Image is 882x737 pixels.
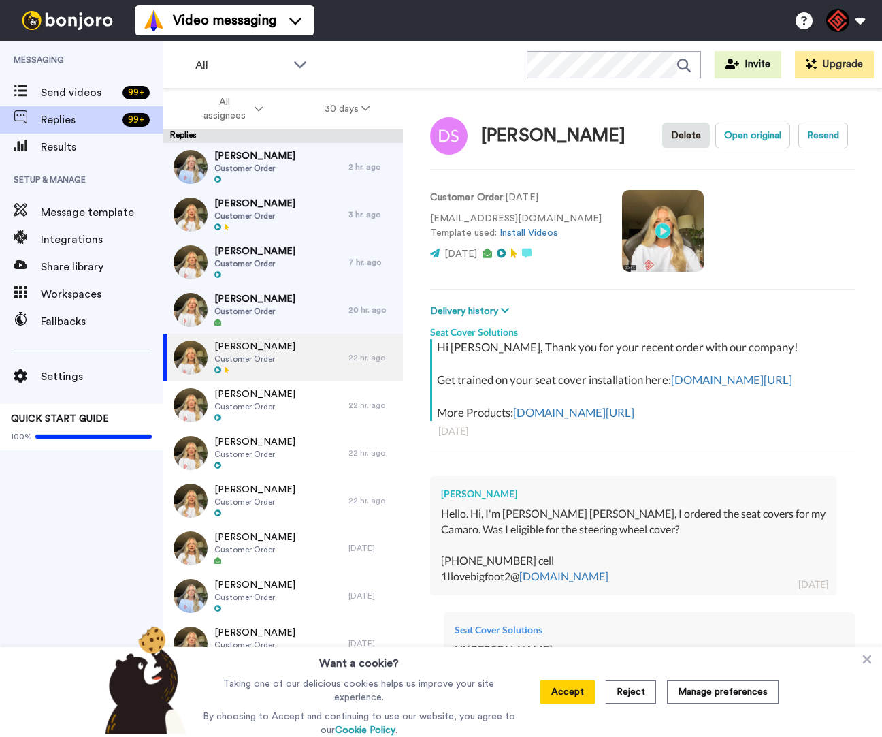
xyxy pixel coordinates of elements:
img: bear-with-cookie.png [93,625,193,734]
a: [DOMAIN_NAME][URL] [671,373,792,387]
strong: Customer Order [430,193,503,202]
span: [PERSON_NAME] [214,245,295,258]
div: 7 hr. ago [348,257,396,268]
span: All assignees [197,95,252,123]
span: [PERSON_NAME] [214,626,295,640]
img: c669f590-a431-408c-bd3f-59b32310ba40-thumb.jpg [174,198,208,232]
a: [PERSON_NAME]Customer Order20 hr. ago [163,286,403,334]
span: Replies [41,112,117,128]
div: [PERSON_NAME] [481,126,625,146]
span: [PERSON_NAME] [214,435,295,449]
a: [PERSON_NAME]Customer Order22 hr. ago [163,334,403,381]
span: Customer Order [214,258,295,269]
a: [PERSON_NAME]Customer Order22 hr. ago [163,429,403,477]
p: By choosing to Accept and continuing to use our website, you agree to our . [199,710,519,737]
a: [PERSON_NAME]Customer Order2 hr. ago [163,143,403,191]
span: Share library [41,259,163,275]
button: Open original [715,123,790,148]
a: [PERSON_NAME]Customer Order[DATE] [163,524,403,572]
span: [PERSON_NAME] [214,483,295,497]
span: [PERSON_NAME] [214,292,295,306]
img: 150d64ad-4b55-4092-9f7e-e21d54206a0e-thumb.jpg [174,579,208,613]
button: Delete [662,123,710,148]
img: Image of Daniel Smith [430,117,468,155]
span: Customer Order [214,210,295,221]
span: Customer Order [214,544,295,555]
span: [PERSON_NAME] [214,197,295,210]
button: 30 days [294,97,401,121]
span: Send videos [41,84,117,101]
button: Manage preferences [667,680,779,704]
img: bj-logo-header-white.svg [16,11,118,30]
span: Customer Order [214,592,295,603]
span: Customer Order [214,497,295,507]
div: [DATE] [348,591,396,601]
span: All [195,57,287,74]
div: Hello. Hi, I'm [PERSON_NAME] [PERSON_NAME], I ordered the seat covers for my Camaro. Was I eligib... [441,506,826,584]
div: 3 hr. ago [348,209,396,220]
a: [PERSON_NAME]Customer Order22 hr. ago [163,477,403,524]
div: 99 + [122,113,150,127]
span: Customer Order [214,449,295,460]
a: [DOMAIN_NAME][URL] [513,405,634,420]
div: 22 hr. ago [348,448,396,458]
span: Integrations [41,232,163,248]
span: [DATE] [444,249,477,259]
button: All assignees [166,90,294,128]
button: Invite [715,51,781,78]
div: [DATE] [348,638,396,649]
button: Delivery history [430,304,513,319]
div: [DATE] [348,543,396,554]
span: [PERSON_NAME] [214,149,295,163]
div: 2 hr. ago [348,161,396,172]
div: Seat Cover Solutions [455,623,844,637]
div: [DATE] [798,578,828,591]
div: 99 + [122,86,150,99]
img: adcd3d60-6aeb-4219-9b85-0c8a32dd9acf-thumb.jpg [174,150,208,184]
img: 99c64902-914c-4db4-89e5-7f0083de2563-thumb.jpg [174,293,208,327]
button: Resend [798,123,848,148]
img: 3a2375af-4060-4f27-9f18-887a63404209-thumb.jpg [174,531,208,565]
p: : [DATE] [430,191,602,205]
button: Upgrade [795,51,874,78]
span: Customer Order [214,640,295,650]
span: Customer Order [214,306,295,317]
div: [PERSON_NAME] [441,487,826,501]
span: [PERSON_NAME] [214,340,295,354]
img: 4ceb3eca-4028-42f3-a3f7-ca3266055c7a-thumb.jpg [174,245,208,279]
span: 100% [11,431,32,442]
img: ff11912c-2aed-41bc-9ab2-632b825cecc4-thumb.jpg [174,484,208,518]
img: 62bcd009-1bee-4051-8405-fe6868544970-thumb.jpg [174,436,208,470]
span: Fallbacks [41,313,163,330]
span: Results [41,139,163,155]
div: 20 hr. ago [348,304,396,315]
a: [PERSON_NAME]Customer Order22 hr. ago [163,381,403,429]
a: [PERSON_NAME]Customer Order[DATE] [163,620,403,668]
a: Cookie Policy [335,725,395,735]
a: [PERSON_NAME]Customer Order7 hr. ago [163,238,403,286]
img: 5040f896-27fc-4f27-a741-6c69953681b2-thumb.jpg [174,388,208,422]
span: Workspaces [41,286,163,302]
span: Customer Order [214,401,295,412]
div: [DATE] [438,424,847,438]
h3: Want a cookie? [319,647,399,672]
a: [DOMAIN_NAME] [519,569,608,582]
span: Video messaging [173,11,276,30]
span: Customer Order [214,354,295,364]
button: Reject [606,680,656,704]
span: [PERSON_NAME] [214,578,295,592]
div: 22 hr. ago [348,352,396,363]
span: Settings [41,368,163,385]
button: Accept [540,680,595,704]
span: Customer Order [214,163,295,174]
span: [PERSON_NAME] [214,388,295,401]
div: Hi [PERSON_NAME], Thank you for your recent order with our company! Get trained on your seat cove... [437,339,851,421]
p: [EMAIL_ADDRESS][DOMAIN_NAME] Template used: [430,212,602,240]
span: QUICK START GUIDE [11,414,109,424]
img: vm-color.svg [143,10,165,31]
span: [PERSON_NAME] [214,531,295,544]
div: Seat Cover Solutions [430,319,855,339]
img: 9a3d34f4-6e89-454e-b18f-c602a6e37c91-thumb.jpg [174,341,208,375]
div: 22 hr. ago [348,495,396,506]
